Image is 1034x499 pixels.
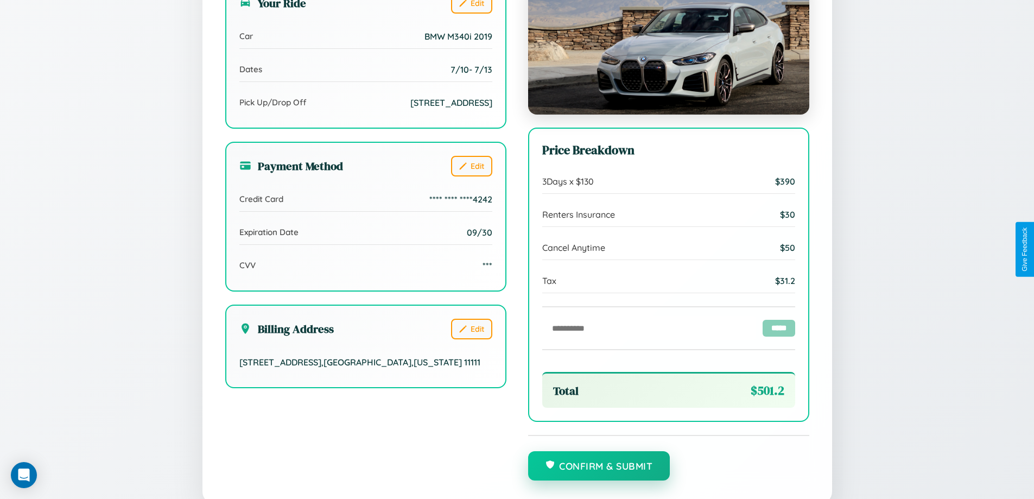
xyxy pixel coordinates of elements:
[542,209,615,220] span: Renters Insurance
[553,383,579,399] span: Total
[239,321,334,337] h3: Billing Address
[528,451,670,481] button: Confirm & Submit
[542,275,556,286] span: Tax
[451,319,492,339] button: Edit
[11,462,37,488] div: Open Intercom Messenger
[751,382,784,399] span: $ 501.2
[542,242,605,253] span: Cancel Anytime
[467,227,492,238] span: 09/30
[410,97,492,108] span: [STREET_ADDRESS]
[780,209,795,220] span: $ 30
[239,194,283,204] span: Credit Card
[775,275,795,286] span: $ 31.2
[239,260,256,270] span: CVV
[780,242,795,253] span: $ 50
[239,158,343,174] h3: Payment Method
[239,357,480,368] span: [STREET_ADDRESS] , [GEOGRAPHIC_DATA] , [US_STATE] 11111
[451,64,492,75] span: 7 / 10 - 7 / 13
[542,176,594,187] span: 3 Days x $ 130
[775,176,795,187] span: $ 390
[451,156,492,176] button: Edit
[424,31,492,42] span: BMW M340i 2019
[239,31,253,41] span: Car
[239,64,262,74] span: Dates
[542,142,795,159] h3: Price Breakdown
[239,227,299,237] span: Expiration Date
[1021,228,1029,271] div: Give Feedback
[239,97,307,108] span: Pick Up/Drop Off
